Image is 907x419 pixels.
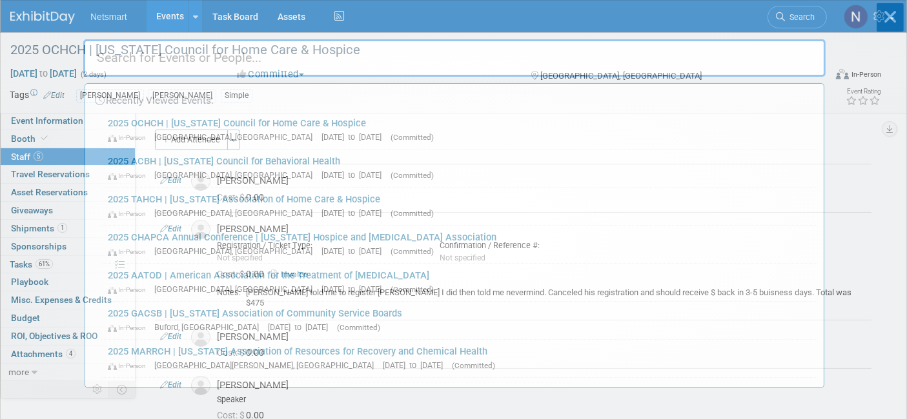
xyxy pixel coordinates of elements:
a: 2025 GACSB | [US_STATE] Association of Community Service Boards In-Person Buford, [GEOGRAPHIC_DAT... [101,302,817,339]
span: (Committed) [337,323,380,332]
span: In-Person [108,209,152,218]
span: [DATE] to [DATE] [383,360,449,370]
span: Buford, [GEOGRAPHIC_DATA] [154,322,265,332]
span: (Committed) [391,133,434,142]
span: [GEOGRAPHIC_DATA], [GEOGRAPHIC_DATA] [154,208,319,218]
span: (Committed) [452,361,495,370]
input: Search for Events or People... [83,39,826,77]
span: [DATE] to [DATE] [321,132,388,142]
div: Recently Viewed Events: [92,84,817,112]
a: 2025 AATOD | American Association for the Treatment of [MEDICAL_DATA] In-Person [GEOGRAPHIC_DATA]... [101,264,817,301]
span: (Committed) [391,171,434,180]
span: In-Person [108,171,152,180]
span: [DATE] to [DATE] [321,284,388,294]
a: 2025 TAHCH | [US_STATE] Association of Home Care & Hospice In-Person [GEOGRAPHIC_DATA], [GEOGRAPH... [101,188,817,225]
span: [GEOGRAPHIC_DATA], [GEOGRAPHIC_DATA] [154,170,319,180]
a: 2025 ACBH | [US_STATE] Council for Behavioral Health In-Person [GEOGRAPHIC_DATA], [GEOGRAPHIC_DAT... [101,150,817,187]
a: 2025 MARRCH | [US_STATE] Association of Resources for Recovery and Chemical Health In-Person [GEO... [101,340,817,377]
span: (Committed) [391,285,434,294]
span: In-Person [108,133,152,142]
span: [GEOGRAPHIC_DATA], [GEOGRAPHIC_DATA] [154,132,319,142]
span: In-Person [108,286,152,294]
span: [DATE] to [DATE] [321,170,388,180]
span: [GEOGRAPHIC_DATA][PERSON_NAME], [GEOGRAPHIC_DATA] [154,360,380,370]
span: In-Person [108,362,152,370]
span: (Committed) [391,247,434,256]
span: [GEOGRAPHIC_DATA], [GEOGRAPHIC_DATA] [154,284,319,294]
span: [DATE] to [DATE] [321,208,388,218]
a: 2025 CHAPCA Annual Conference | [US_STATE] Hospice and [MEDICAL_DATA] Association In-Person [GEOG... [101,226,817,263]
span: In-Person [108,324,152,332]
span: [GEOGRAPHIC_DATA], [GEOGRAPHIC_DATA] [154,246,319,256]
span: (Committed) [391,209,434,218]
a: 2025 OCHCH | [US_STATE] Council for Home Care & Hospice In-Person [GEOGRAPHIC_DATA], [GEOGRAPHIC_... [101,112,817,149]
span: In-Person [108,248,152,256]
span: [DATE] to [DATE] [268,322,334,332]
span: [DATE] to [DATE] [321,246,388,256]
